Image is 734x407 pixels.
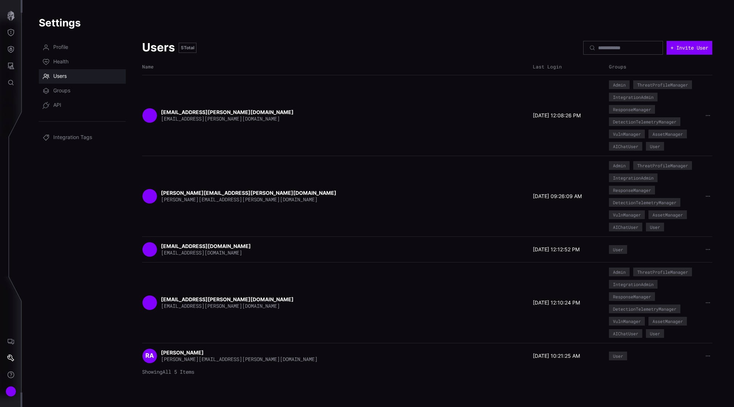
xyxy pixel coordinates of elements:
span: [EMAIL_ADDRESS][PERSON_NAME][DOMAIN_NAME] [161,302,280,309]
strong: [EMAIL_ADDRESS][PERSON_NAME][DOMAIN_NAME] [161,109,295,115]
div: User [613,354,623,358]
div: User [650,144,660,148]
h2: Users [142,40,175,55]
div: Last Login [533,64,605,70]
div: DetectionTelemetryManager [613,200,676,205]
a: Health [39,55,126,69]
span: [EMAIL_ADDRESS][DOMAIN_NAME] [161,249,242,256]
div: User [650,225,660,229]
div: AssetManager [652,319,683,323]
span: Groups [53,87,70,95]
span: [PERSON_NAME][EMAIL_ADDRESS][PERSON_NAME][DOMAIN_NAME] [161,196,318,203]
div: AIChatUser [613,225,638,229]
h1: Settings [39,16,718,29]
div: ResponseManager [613,107,651,112]
strong: [PERSON_NAME] [161,349,205,356]
span: API [53,102,61,109]
strong: [EMAIL_ADDRESS][PERSON_NAME][DOMAIN_NAME] [161,296,295,302]
time: [DATE] 12:08:26 PM [533,112,581,119]
div: DetectionTelemetryManager [613,119,676,124]
a: Integration Tags [39,130,126,145]
div: User [650,331,660,336]
div: ThreatProfileManager [637,270,688,274]
div: VulnManager [613,319,641,323]
div: Total [179,43,196,53]
a: Users [39,69,126,84]
div: AssetManager [652,213,683,217]
div: ThreatProfileManager [637,163,688,168]
div: Admin [613,270,626,274]
div: DetectionTelemetryManager [613,307,676,311]
time: [DATE] 09:26:09 AM [533,193,582,200]
span: Users [53,73,67,80]
span: [EMAIL_ADDRESS][PERSON_NAME][DOMAIN_NAME] [161,115,280,122]
div: AIChatUser [613,144,638,148]
div: Groups [609,64,700,70]
div: VulnManager [613,213,641,217]
div: AIChatUser [613,331,638,336]
div: IntegrationAdmin [613,95,654,99]
div: Name [142,64,529,70]
span: Showing All 5 [142,369,194,375]
strong: [PERSON_NAME][EMAIL_ADDRESS][PERSON_NAME][DOMAIN_NAME] [161,190,337,196]
span: Health [53,58,69,66]
div: IntegrationAdmin [613,282,654,286]
strong: [EMAIL_ADDRESS][DOMAIN_NAME] [161,243,252,249]
span: [PERSON_NAME][EMAIL_ADDRESS][PERSON_NAME][DOMAIN_NAME] [161,356,318,362]
time: [DATE] 12:12:52 PM [533,246,580,253]
button: + Invite User [667,41,712,55]
time: [DATE] 12:10:24 PM [533,299,580,306]
div: AssetManager [652,132,683,136]
span: Profile [53,44,68,51]
div: ResponseManager [613,188,651,192]
a: Groups [39,84,126,98]
div: Admin [613,83,626,87]
span: Integration Tags [53,134,92,141]
span: 5 [181,45,184,50]
a: Profile [39,40,126,55]
span: RA [145,352,154,360]
div: ResponseManager [613,294,651,299]
div: User [613,247,623,252]
div: Admin [613,163,626,168]
span: Items [180,368,194,375]
time: [DATE] 10:21:25 AM [533,353,580,359]
div: IntegrationAdmin [613,176,654,180]
a: API [39,98,126,113]
div: VulnManager [613,132,641,136]
div: ThreatProfileManager [637,83,688,87]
